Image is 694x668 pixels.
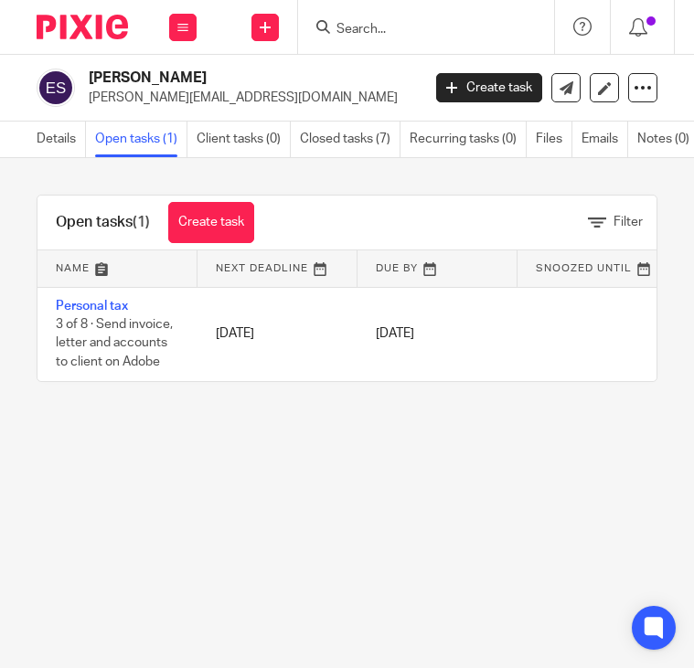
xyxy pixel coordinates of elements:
td: [DATE] [198,287,358,381]
span: [DATE] [376,327,414,340]
span: Snoozed Until [536,263,632,273]
a: Client tasks (0) [197,122,291,157]
input: Search [335,22,499,38]
a: Personal tax [56,300,128,313]
a: Open tasks (1) [95,122,187,157]
h1: Open tasks [56,213,150,232]
h2: [PERSON_NAME] [89,69,345,88]
span: (1) [133,215,150,229]
p: [PERSON_NAME][EMAIL_ADDRESS][DOMAIN_NAME] [89,89,409,107]
a: Files [536,122,572,157]
a: Details [37,122,86,157]
span: 3 of 8 · Send invoice, letter and accounts to client on Adobe [56,318,173,368]
a: Closed tasks (7) [300,122,400,157]
a: Create task [168,202,254,243]
a: Recurring tasks (0) [410,122,527,157]
a: Emails [582,122,628,157]
a: Create task [436,73,542,102]
span: Filter [614,216,643,228]
img: svg%3E [37,69,75,107]
img: Pixie [37,15,128,39]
